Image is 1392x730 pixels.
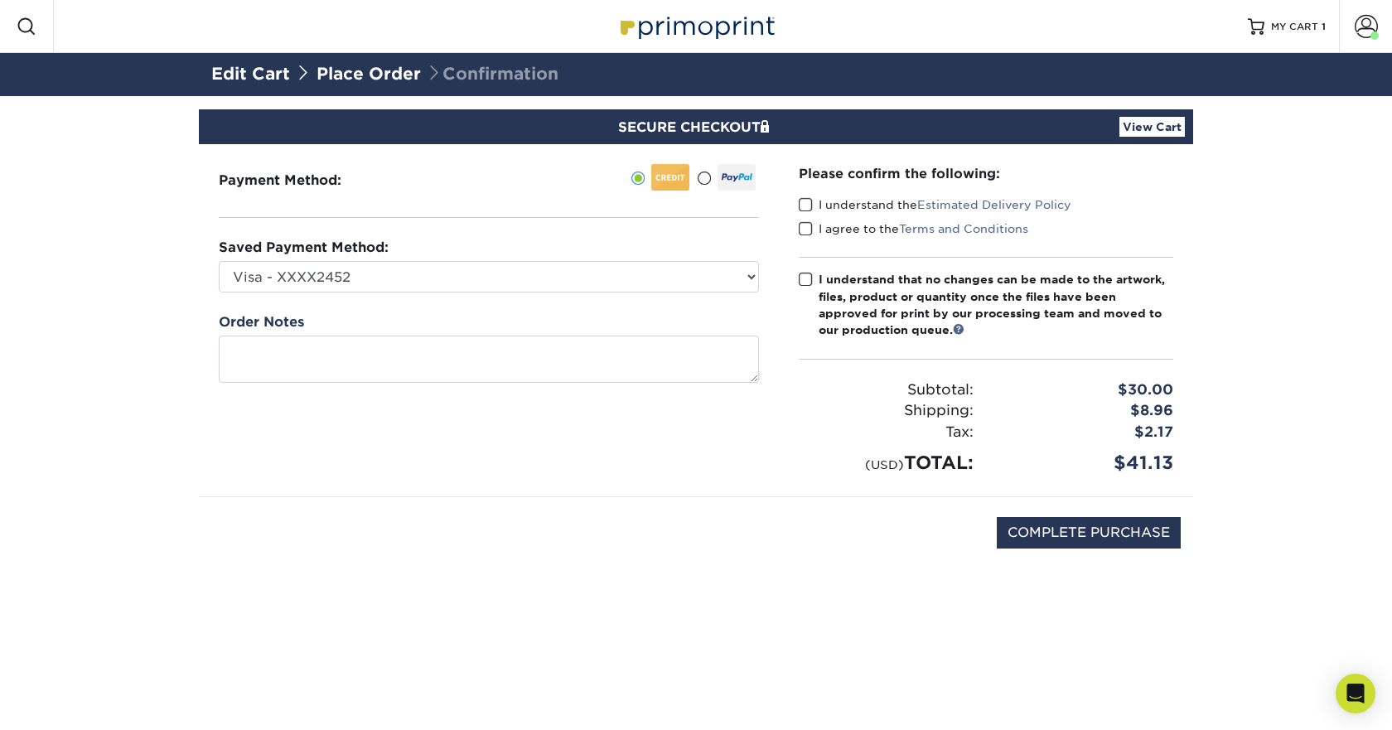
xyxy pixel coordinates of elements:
[4,679,141,724] iframe: Google Customer Reviews
[799,164,1173,183] div: Please confirm the following:
[613,8,779,44] img: Primoprint
[986,400,1186,422] div: $8.96
[219,312,304,332] label: Order Notes
[219,238,389,258] label: Saved Payment Method:
[786,400,986,422] div: Shipping:
[211,64,290,84] a: Edit Cart
[986,380,1186,401] div: $30.00
[618,119,774,135] span: SECURE CHECKOUT
[819,271,1173,339] div: I understand that no changes can be made to the artwork, files, product or quantity once the file...
[786,380,986,401] div: Subtotal:
[917,198,1071,211] a: Estimated Delivery Policy
[786,422,986,443] div: Tax:
[786,449,986,476] div: TOTAL:
[426,64,558,84] span: Confirmation
[1322,21,1326,32] span: 1
[1271,20,1318,34] span: MY CART
[317,64,421,84] a: Place Order
[899,222,1028,235] a: Terms and Conditions
[799,196,1071,213] label: I understand the
[1119,117,1185,137] a: View Cart
[986,422,1186,443] div: $2.17
[211,517,294,566] img: DigiCert Secured Site Seal
[997,517,1181,549] input: COMPLETE PURCHASE
[1336,674,1375,713] div: Open Intercom Messenger
[799,220,1028,237] label: I agree to the
[219,172,382,188] h3: Payment Method:
[865,457,904,471] small: (USD)
[986,449,1186,476] div: $41.13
